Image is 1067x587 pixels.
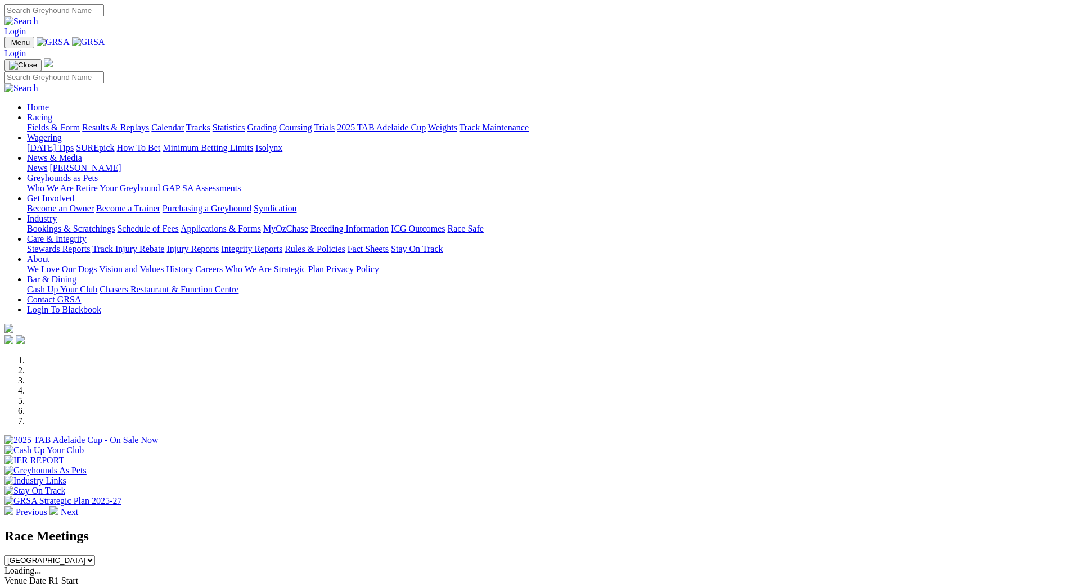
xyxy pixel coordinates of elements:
img: Search [4,16,38,26]
a: Become an Owner [27,204,94,213]
a: Contact GRSA [27,295,81,304]
a: Next [49,507,78,517]
a: Results & Replays [82,123,149,132]
a: Greyhounds as Pets [27,173,98,183]
img: Cash Up Your Club [4,445,84,455]
img: facebook.svg [4,335,13,344]
a: ICG Outcomes [391,224,445,233]
a: How To Bet [117,143,161,152]
a: Previous [4,507,49,517]
a: Login To Blackbook [27,305,101,314]
a: Schedule of Fees [117,224,178,233]
a: Statistics [213,123,245,132]
input: Search [4,71,104,83]
a: Cash Up Your Club [27,285,97,294]
a: Careers [195,264,223,274]
div: Racing [27,123,1063,133]
span: Date [29,576,46,585]
a: Bar & Dining [27,274,76,284]
a: Race Safe [447,224,483,233]
a: Who We Are [225,264,272,274]
a: Who We Are [27,183,74,193]
a: Strategic Plan [274,264,324,274]
span: Loading... [4,566,41,575]
a: Home [27,102,49,112]
a: Isolynx [255,143,282,152]
img: chevron-left-pager-white.svg [4,506,13,515]
span: Menu [11,38,30,47]
div: Care & Integrity [27,244,1063,254]
img: Close [9,61,37,70]
a: 2025 TAB Adelaide Cup [337,123,426,132]
a: Calendar [151,123,184,132]
img: Greyhounds As Pets [4,466,87,476]
img: GRSA [37,37,70,47]
a: [PERSON_NAME] [49,163,121,173]
a: Fields & Form [27,123,80,132]
img: twitter.svg [16,335,25,344]
a: SUREpick [76,143,114,152]
img: GRSA Strategic Plan 2025-27 [4,496,121,506]
a: We Love Our Dogs [27,264,97,274]
a: Racing [27,112,52,122]
a: Trials [314,123,335,132]
a: Rules & Policies [285,244,345,254]
a: Become a Trainer [96,204,160,213]
span: Previous [16,507,47,517]
a: Care & Integrity [27,234,87,243]
a: Coursing [279,123,312,132]
h2: Race Meetings [4,529,1063,544]
span: R1 Start [48,576,78,585]
a: Login [4,48,26,58]
a: Vision and Values [99,264,164,274]
img: logo-grsa-white.png [4,324,13,333]
a: MyOzChase [263,224,308,233]
a: GAP SA Assessments [163,183,241,193]
a: Stewards Reports [27,244,90,254]
a: Bookings & Scratchings [27,224,115,233]
img: Stay On Track [4,486,65,496]
a: Purchasing a Greyhound [163,204,251,213]
img: IER REPORT [4,455,64,466]
a: Industry [27,214,57,223]
img: Search [4,83,38,93]
a: Minimum Betting Limits [163,143,253,152]
a: History [166,264,193,274]
img: Industry Links [4,476,66,486]
a: Injury Reports [166,244,219,254]
a: News [27,163,47,173]
span: Next [61,507,78,517]
a: Track Injury Rebate [92,244,164,254]
img: logo-grsa-white.png [44,58,53,67]
a: Weights [428,123,457,132]
a: Login [4,26,26,36]
a: Wagering [27,133,62,142]
a: Syndication [254,204,296,213]
input: Search [4,4,104,16]
button: Toggle navigation [4,59,42,71]
a: Get Involved [27,193,74,203]
div: Wagering [27,143,1063,153]
span: Venue [4,576,27,585]
a: News & Media [27,153,82,162]
a: About [27,254,49,264]
a: Stay On Track [391,244,443,254]
img: GRSA [72,37,105,47]
div: Industry [27,224,1063,234]
a: Breeding Information [310,224,389,233]
div: Get Involved [27,204,1063,214]
a: Applications & Forms [181,224,261,233]
a: [DATE] Tips [27,143,74,152]
img: chevron-right-pager-white.svg [49,506,58,515]
div: Bar & Dining [27,285,1063,295]
div: News & Media [27,163,1063,173]
a: Chasers Restaurant & Function Centre [100,285,238,294]
a: Track Maintenance [460,123,529,132]
img: 2025 TAB Adelaide Cup - On Sale Now [4,435,159,445]
div: Greyhounds as Pets [27,183,1063,193]
div: About [27,264,1063,274]
a: Integrity Reports [221,244,282,254]
a: Retire Your Greyhound [76,183,160,193]
button: Toggle navigation [4,37,34,48]
a: Fact Sheets [348,244,389,254]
